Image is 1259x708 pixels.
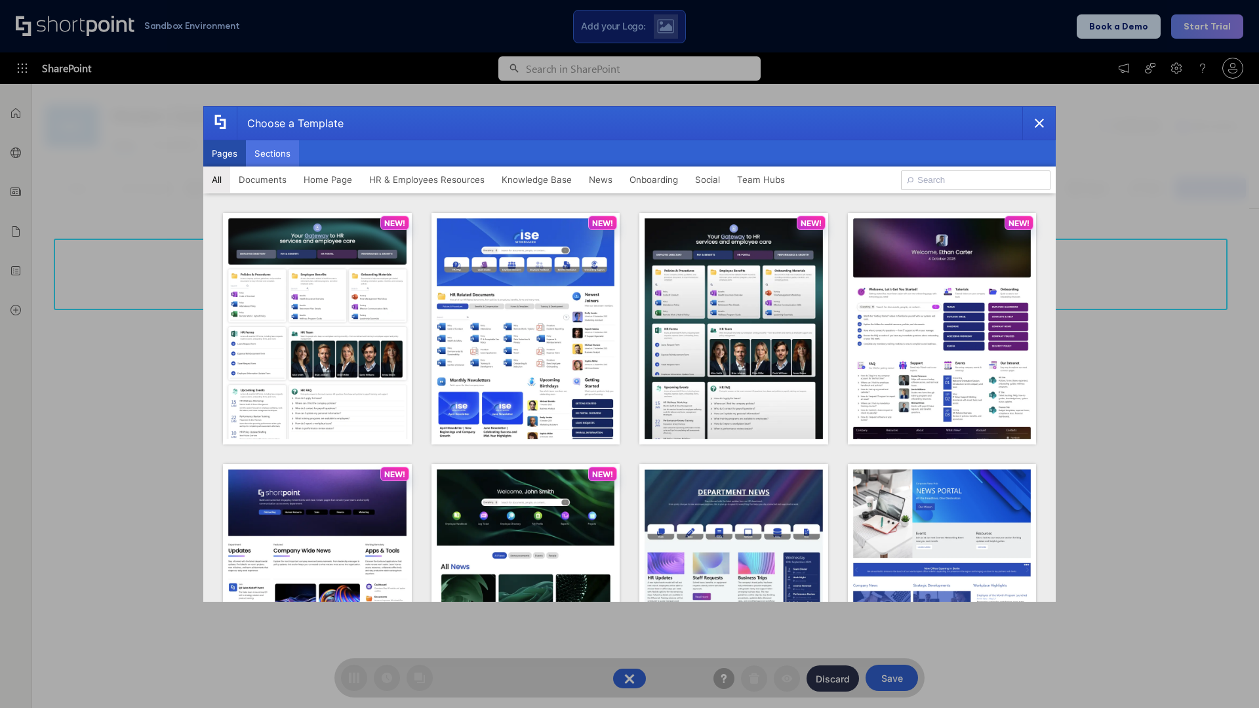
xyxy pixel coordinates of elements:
button: Pages [203,140,246,167]
p: NEW! [384,469,405,479]
div: Choose a Template [237,107,344,140]
div: template selector [203,106,1056,602]
p: NEW! [592,469,613,479]
button: HR & Employees Resources [361,167,493,193]
button: Documents [230,167,295,193]
button: Team Hubs [729,167,793,193]
p: NEW! [592,218,613,228]
p: NEW! [801,218,822,228]
button: News [580,167,621,193]
button: Social [687,167,729,193]
button: Knowledge Base [493,167,580,193]
button: All [203,167,230,193]
p: NEW! [384,218,405,228]
input: Search [901,170,1050,190]
p: NEW! [1009,218,1029,228]
iframe: Chat Widget [1023,556,1259,708]
button: Sections [246,140,299,167]
button: Onboarding [621,167,687,193]
button: Home Page [295,167,361,193]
